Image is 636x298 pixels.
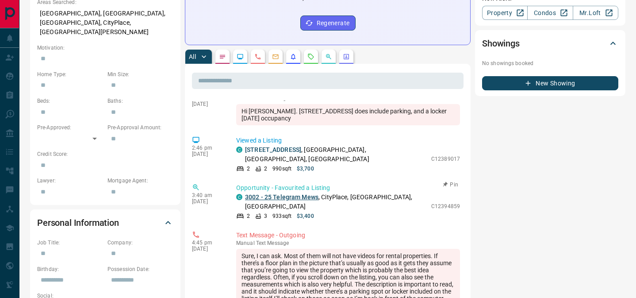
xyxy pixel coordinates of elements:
span: manual [236,240,255,246]
p: 3 [264,212,267,220]
p: Company: [107,239,173,247]
p: 933 sqft [272,212,291,220]
p: 990 sqft [272,165,291,173]
p: Lawyer: [37,177,103,185]
p: Opportunity - Favourited a Listing [236,183,460,193]
p: 2 [264,165,267,173]
svg: Lead Browsing Activity [237,53,244,60]
a: Property [482,6,528,20]
p: Home Type: [37,70,103,78]
div: condos.ca [236,194,242,200]
svg: Requests [307,53,314,60]
p: Pre-Approval Amount: [107,124,173,132]
p: All [189,54,196,60]
a: Condos [527,6,573,20]
h2: Showings [482,36,520,50]
p: 2 [247,212,250,220]
p: Motivation: [37,44,173,52]
p: Beds: [37,97,103,105]
p: , [GEOGRAPHIC_DATA], [GEOGRAPHIC_DATA], [GEOGRAPHIC_DATA] [245,145,427,164]
p: No showings booked [482,59,618,67]
div: Hi [PERSON_NAME]. [STREET_ADDRESS] does include parking, and a locker [DATE] occupancy [236,104,460,125]
div: Personal Information [37,212,173,233]
button: New Showing [482,76,618,90]
p: [DATE] [192,101,223,107]
p: Min Size: [107,70,173,78]
p: 4:45 pm [192,240,223,246]
p: Possession Date: [107,265,173,273]
p: $3,700 [297,165,314,173]
p: [DATE] [192,198,223,205]
svg: Emails [272,53,279,60]
p: 2 [247,165,250,173]
svg: Calls [254,53,261,60]
p: Mortgage Agent: [107,177,173,185]
p: Birthday: [37,265,103,273]
p: Job Title: [37,239,103,247]
p: Text Message [236,240,460,246]
p: Baths: [107,97,173,105]
p: Pre-Approved: [37,124,103,132]
p: Credit Score: [37,150,173,158]
button: Regenerate [300,15,356,31]
p: Viewed a Listing [236,136,460,145]
button: Pin [438,181,464,189]
p: $3,400 [297,212,314,220]
p: [GEOGRAPHIC_DATA], [GEOGRAPHIC_DATA], [GEOGRAPHIC_DATA], CityPlace, [GEOGRAPHIC_DATA][PERSON_NAME] [37,6,173,39]
h2: Personal Information [37,216,119,230]
p: [DATE] [192,246,223,252]
div: Showings [482,33,618,54]
a: 3002 - 25 Telegram Mews [245,194,318,201]
svg: Notes [219,53,226,60]
div: condos.ca [236,147,242,153]
svg: Opportunities [325,53,332,60]
p: 3:40 am [192,192,223,198]
p: Text Message - Outgoing [236,231,460,240]
p: C12389017 [431,155,460,163]
a: Mr.Loft [573,6,618,20]
p: [DATE] [192,151,223,157]
p: , CityPlace, [GEOGRAPHIC_DATA], [GEOGRAPHIC_DATA] [245,193,427,211]
svg: Agent Actions [343,53,350,60]
a: [STREET_ADDRESS] [245,146,301,153]
svg: Listing Alerts [290,53,297,60]
p: C12394859 [431,202,460,210]
p: 2:46 pm [192,145,223,151]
